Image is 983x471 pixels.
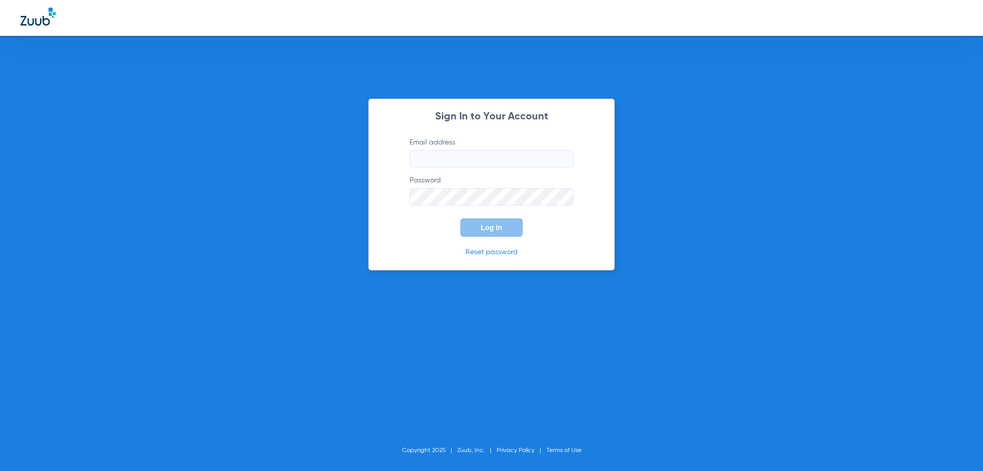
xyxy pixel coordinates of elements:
a: Reset password [465,249,518,256]
li: Zuub, Inc. [457,445,497,456]
img: Zuub Logo [20,8,56,26]
span: Log In [481,223,502,232]
label: Password [410,175,573,206]
input: Password [410,188,573,206]
button: Log In [460,218,523,237]
li: Copyright 2025 [402,445,457,456]
a: Terms of Use [546,447,582,454]
h2: Sign In to Your Account [394,112,589,122]
input: Email address [410,150,573,168]
label: Email address [410,137,573,168]
a: Privacy Policy [497,447,535,454]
